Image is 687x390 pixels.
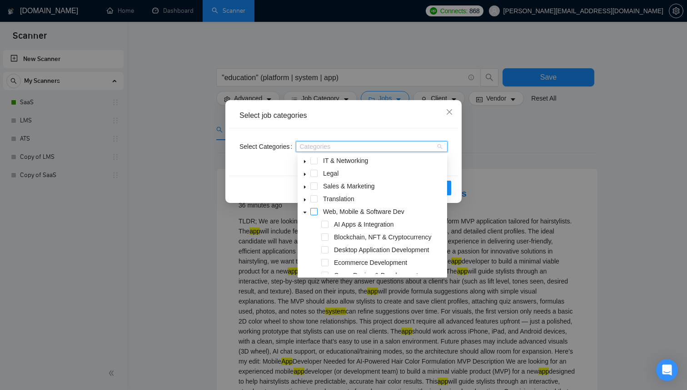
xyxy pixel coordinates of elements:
[656,359,678,381] div: Open Intercom Messenger
[323,182,375,190] span: Sales & Marketing
[321,193,445,204] span: Translation
[321,181,445,192] span: Sales & Marketing
[334,233,431,241] span: Blockchain, NFT & Cryptocurrency
[334,259,407,266] span: Ecommerce Development
[323,195,354,203] span: Translation
[334,272,418,279] span: Game Design & Development
[303,185,307,189] span: caret-down
[321,206,445,217] span: Web, Mobile & Software Dev
[332,270,445,281] span: Game Design & Development
[303,172,307,177] span: caret-down
[321,168,445,179] span: Legal
[323,157,368,164] span: IT & Networking
[446,108,453,116] span: close
[239,111,448,121] div: Select job categories
[323,208,404,215] span: Web, Mobile & Software Dev
[239,139,296,154] label: Select Categories
[437,100,462,125] button: Close
[332,257,445,268] span: Ecommerce Development
[303,159,307,164] span: caret-down
[332,219,445,230] span: AI Apps & Integration
[332,232,445,243] span: Blockchain, NFT & Cryptocurrency
[299,143,301,150] input: Select Categories
[303,198,307,202] span: caret-down
[334,221,394,228] span: AI Apps & Integration
[334,246,429,253] span: Desktop Application Development
[321,155,445,166] span: IT & Networking
[303,210,307,215] span: caret-down
[332,244,445,255] span: Desktop Application Development
[323,170,339,177] span: Legal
